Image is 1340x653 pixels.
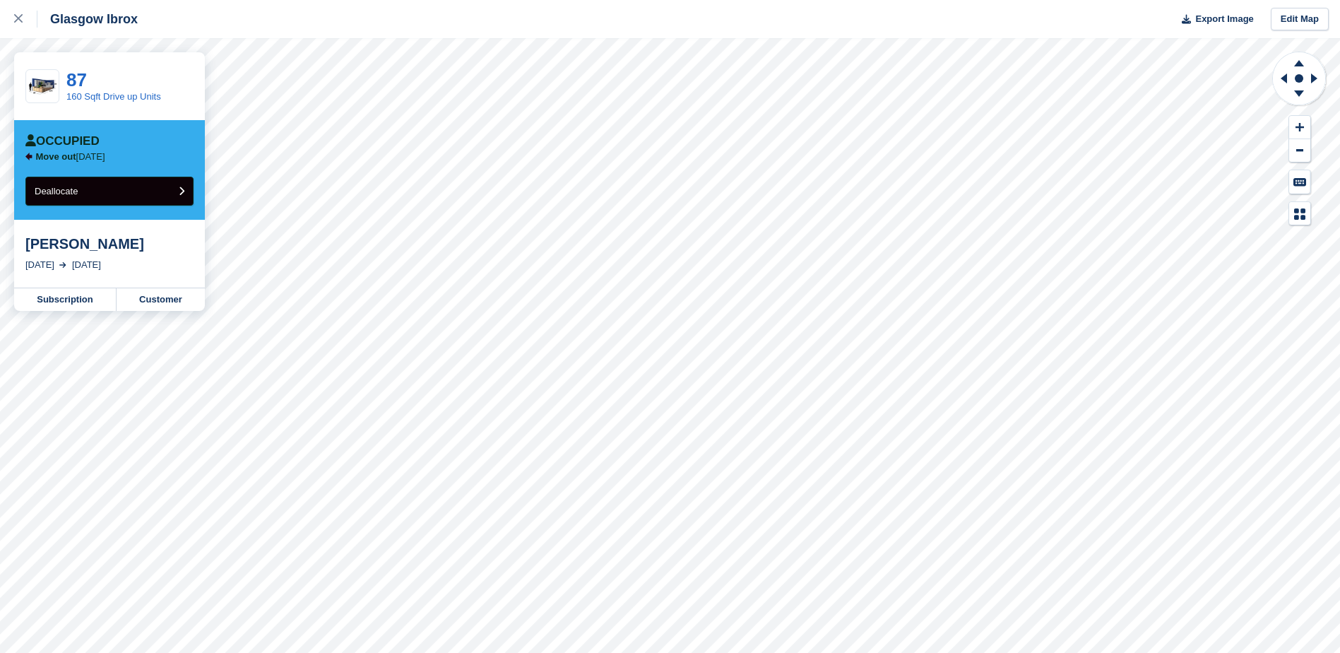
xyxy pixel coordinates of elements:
[72,258,101,272] div: [DATE]
[59,262,66,268] img: arrow-right-light-icn-cde0832a797a2874e46488d9cf13f60e5c3a73dbe684e267c42b8395dfbc2abf.svg
[66,69,87,90] a: 87
[1195,12,1253,26] span: Export Image
[1271,8,1329,31] a: Edit Map
[1289,170,1310,194] button: Keyboard Shortcuts
[26,74,59,99] img: 20-ft-container%20(2).jpg
[35,186,78,196] span: Deallocate
[14,288,117,311] a: Subscription
[1173,8,1254,31] button: Export Image
[36,151,105,163] p: [DATE]
[25,235,194,252] div: [PERSON_NAME]
[1289,116,1310,139] button: Zoom In
[1289,202,1310,225] button: Map Legend
[25,177,194,206] button: Deallocate
[1289,139,1310,163] button: Zoom Out
[25,134,100,148] div: Occupied
[36,151,76,162] span: Move out
[25,258,54,272] div: [DATE]
[37,11,138,28] div: Glasgow Ibrox
[25,153,32,160] img: arrow-left-icn-90495f2de72eb5bd0bd1c3c35deca35cc13f817d75bef06ecd7c0b315636ce7e.svg
[117,288,205,311] a: Customer
[66,91,161,102] a: 160 Sqft Drive up Units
